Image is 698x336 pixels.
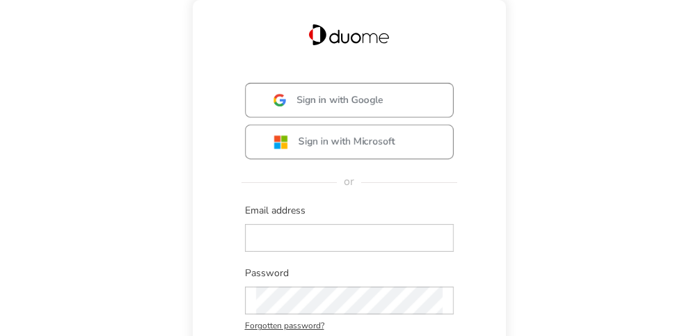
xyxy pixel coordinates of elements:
[245,319,454,333] span: Forgotten password?
[309,24,390,45] img: Duome
[245,204,454,218] span: Email address
[299,135,395,149] span: Sign in with Microsoft
[337,174,361,189] span: or
[273,135,288,150] img: ms.svg
[245,125,454,159] button: Sign in with Microsoft
[245,266,454,280] span: Password
[296,93,383,107] span: Sign in with Google
[273,94,286,106] img: google.svg
[245,83,454,118] button: Sign in with Google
